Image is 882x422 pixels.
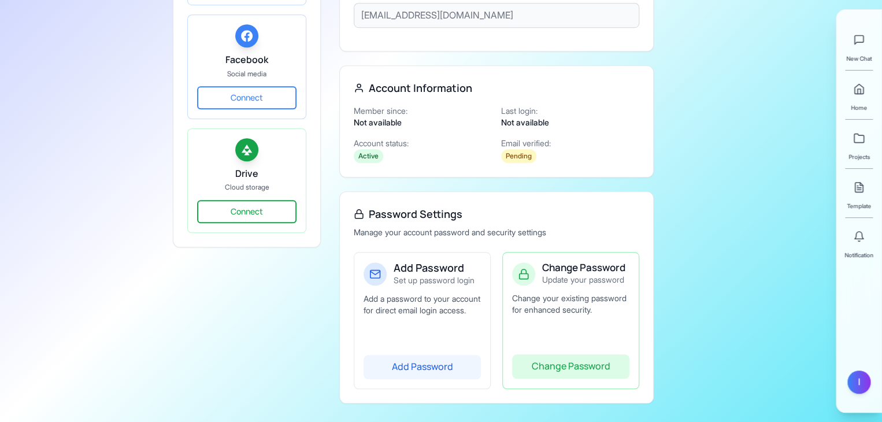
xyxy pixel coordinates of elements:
[354,106,407,116] span: Member since:
[394,262,475,275] h5: Add Password
[354,80,639,96] h2: Account Information
[364,293,481,316] p: Add a password to your account for direct email login access.
[364,355,481,379] button: Add Password
[542,262,625,273] h5: Change Password
[844,250,873,260] span: Notification
[512,293,629,316] p: Change your existing password for enhanced security.
[851,103,867,112] span: Home
[354,206,639,222] h2: Password Settings
[501,149,536,163] span: Pending
[225,54,268,65] h5: Facebook
[501,117,639,128] div: Not available
[225,182,269,193] p: Cloud storage
[847,371,870,394] button: I
[197,86,297,109] button: Connect
[512,354,629,379] button: Change Password
[848,152,870,161] span: Projects
[501,106,538,116] span: Last login:
[542,274,625,286] p: Update your password
[354,138,409,148] span: Account status:
[354,149,383,163] span: Active
[354,227,639,238] p: Manage your account password and security settings
[846,54,872,63] span: New Chat
[394,275,475,286] p: Set up password login
[235,168,258,179] h5: Drive
[501,138,551,148] span: Email verified:
[354,117,492,128] div: Not available
[227,68,266,80] p: Social media
[847,201,871,210] span: Template
[197,200,297,223] button: Connect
